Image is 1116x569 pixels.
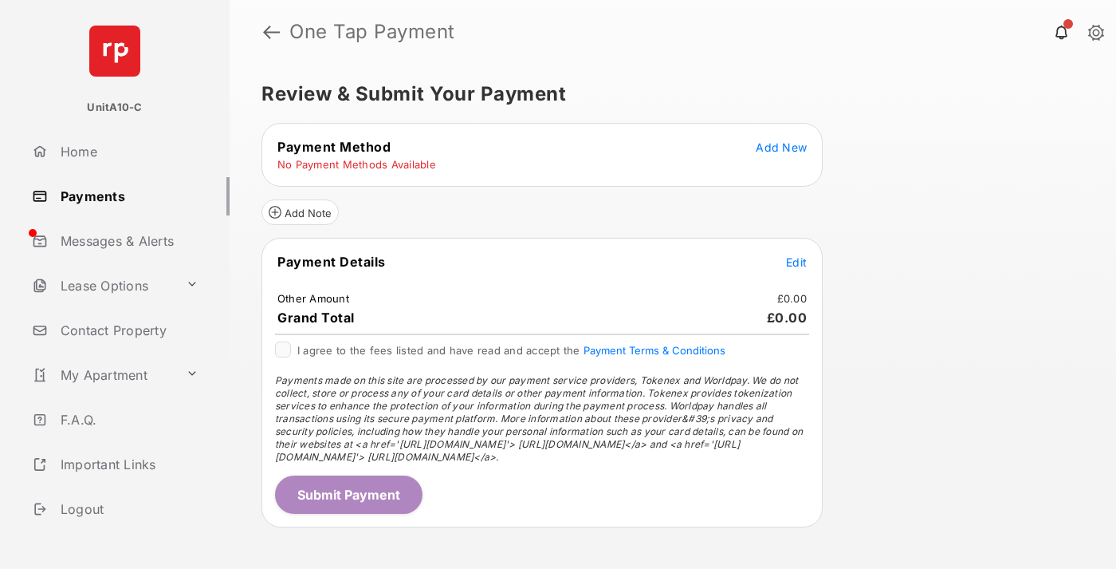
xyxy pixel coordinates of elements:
[786,254,807,270] button: Edit
[26,311,230,350] a: Contact Property
[289,22,455,41] strong: One Tap Payment
[277,254,386,270] span: Payment Details
[584,344,725,357] button: I agree to the fees listed and have read and accept the
[776,291,808,306] td: £0.00
[26,267,179,305] a: Lease Options
[756,140,807,154] span: Add New
[756,139,807,155] button: Add New
[297,344,725,357] span: I agree to the fees listed and have read and accept the
[26,177,230,215] a: Payments
[277,310,355,326] span: Grand Total
[26,356,179,394] a: My Apartment
[277,139,391,155] span: Payment Method
[261,200,339,225] button: Add Note
[89,26,140,77] img: svg+xml;base64,PHN2ZyB4bWxucz0iaHR0cDovL3d3dy53My5vcmcvMjAwMC9zdmciIHdpZHRoPSI2NCIgaGVpZ2h0PSI2NC...
[277,157,437,172] td: No Payment Methods Available
[275,476,422,514] button: Submit Payment
[26,222,230,260] a: Messages & Alerts
[26,445,205,484] a: Important Links
[261,85,1071,104] h5: Review & Submit Your Payment
[26,401,230,439] a: F.A.Q.
[87,100,142,116] p: UnitA10-C
[767,310,808,326] span: £0.00
[26,132,230,171] a: Home
[26,490,230,528] a: Logout
[275,374,803,463] span: Payments made on this site are processed by our payment service providers, Tokenex and Worldpay. ...
[786,255,807,269] span: Edit
[277,291,350,306] td: Other Amount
